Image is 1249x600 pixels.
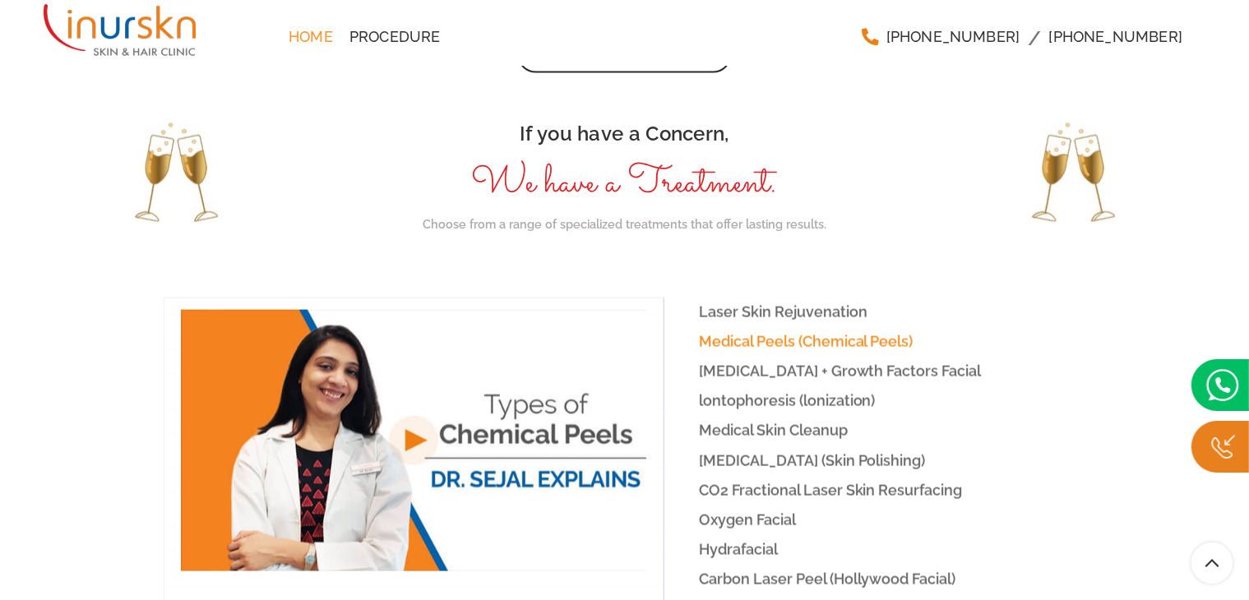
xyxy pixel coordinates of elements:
[386,217,863,231] div: Choose from a range of specialized treatments that offer lasting results.
[664,565,1086,593] a: Carbon Laser Peel (Hollywood Facial)
[664,386,1086,415] a: lontophoresis (lonization)
[386,158,863,209] h4: We have a Treatment.
[699,362,982,380] span: [MEDICAL_DATA] + Growth Factors Facial
[699,482,963,499] span: CO2 Fractional Laser Skin Resurfacing
[699,541,778,558] span: Hydrafacial
[341,21,449,53] a: Procedure
[664,298,1086,326] a: Laser Skin Rejuvenation
[386,118,863,150] div: If you have a Concern,
[349,30,441,44] span: Procedure
[664,505,1086,534] a: Oxygen Facial
[1040,21,1191,53] a: [PHONE_NUMBER]
[664,535,1086,564] a: Hydrafacial
[664,446,1086,475] a: [MEDICAL_DATA] (Skin Polishing)
[1032,123,1115,222] img: vector_smart_object_2
[664,357,1086,385] a: [MEDICAL_DATA] + Growth Factors Facial
[699,570,956,588] span: Carbon Laser Peel (Hollywood Facial)
[280,21,341,53] a: Home
[699,303,867,321] span: Laser Skin Rejuvenation
[699,422,848,439] span: Medical Skin Cleanup
[699,511,796,528] span: Oxygen Facial
[699,452,926,469] span: [MEDICAL_DATA] (Skin Polishing)
[135,123,218,222] img: vector_smart_object_2
[886,30,1020,44] span: [PHONE_NUMBER]
[664,416,1086,445] a: Medical Skin Cleanup
[853,21,1028,53] a: [PHONE_NUMBER]
[289,30,333,44] span: Home
[664,327,1086,356] a: Medical Peels (Chemical Peels)
[664,476,1086,505] a: CO2 Fractional Laser Skin Resurfacing
[699,392,876,409] span: lontophoresis (lonization)
[1191,542,1233,584] a: Scroll To Top
[699,333,914,350] span: Medical Peels (Chemical Peels)
[1048,30,1182,44] span: [PHONE_NUMBER]
[181,310,646,572] img: Medical-Peels-Chemical-Peels.jpg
